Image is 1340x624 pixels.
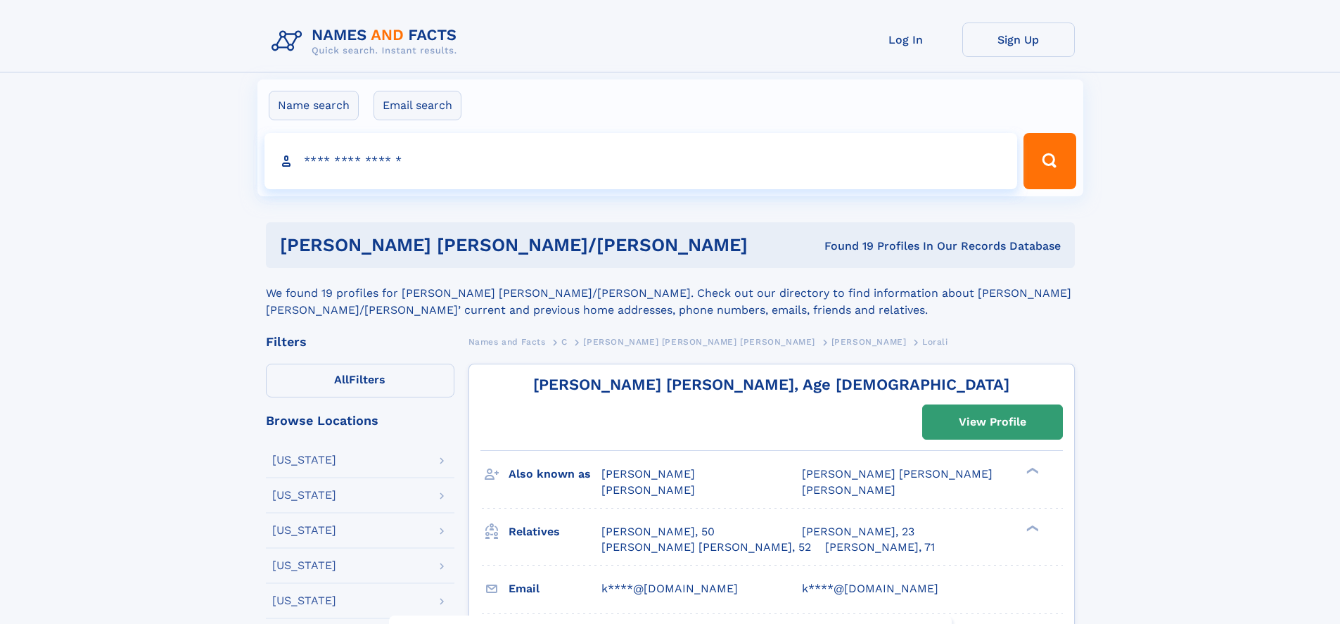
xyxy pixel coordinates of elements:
[266,336,454,348] div: Filters
[561,337,568,347] span: C
[272,560,336,571] div: [US_STATE]
[269,91,359,120] label: Name search
[1023,466,1040,476] div: ❯
[802,483,895,497] span: [PERSON_NAME]
[959,406,1026,438] div: View Profile
[266,414,454,427] div: Browse Locations
[272,525,336,536] div: [US_STATE]
[802,524,914,540] a: [PERSON_NAME], 23
[266,364,454,397] label: Filters
[583,333,815,350] a: [PERSON_NAME] [PERSON_NAME] [PERSON_NAME]
[583,337,815,347] span: [PERSON_NAME] [PERSON_NAME] [PERSON_NAME]
[850,23,962,57] a: Log In
[1023,523,1040,533] div: ❯
[831,333,907,350] a: [PERSON_NAME]
[786,238,1061,254] div: Found 19 Profiles In Our Records Database
[468,333,546,350] a: Names and Facts
[802,467,993,480] span: [PERSON_NAME] [PERSON_NAME]
[272,595,336,606] div: [US_STATE]
[266,268,1075,319] div: We found 19 profiles for [PERSON_NAME] [PERSON_NAME]/[PERSON_NAME]. Check out our directory to fi...
[509,462,601,486] h3: Also known as
[509,520,601,544] h3: Relatives
[962,23,1075,57] a: Sign Up
[923,405,1062,439] a: View Profile
[280,236,786,254] h1: [PERSON_NAME] [PERSON_NAME]/[PERSON_NAME]
[825,540,935,555] a: [PERSON_NAME], 71
[266,23,468,61] img: Logo Names and Facts
[264,133,1018,189] input: search input
[601,467,695,480] span: [PERSON_NAME]
[509,577,601,601] h3: Email
[533,376,1009,393] a: [PERSON_NAME] [PERSON_NAME], Age [DEMOGRAPHIC_DATA]
[374,91,461,120] label: Email search
[922,337,948,347] span: Lorali
[272,454,336,466] div: [US_STATE]
[601,524,715,540] a: [PERSON_NAME], 50
[334,373,349,386] span: All
[561,333,568,350] a: C
[831,337,907,347] span: [PERSON_NAME]
[601,483,695,497] span: [PERSON_NAME]
[601,540,811,555] a: [PERSON_NAME] [PERSON_NAME], 52
[1023,133,1076,189] button: Search Button
[272,490,336,501] div: [US_STATE]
